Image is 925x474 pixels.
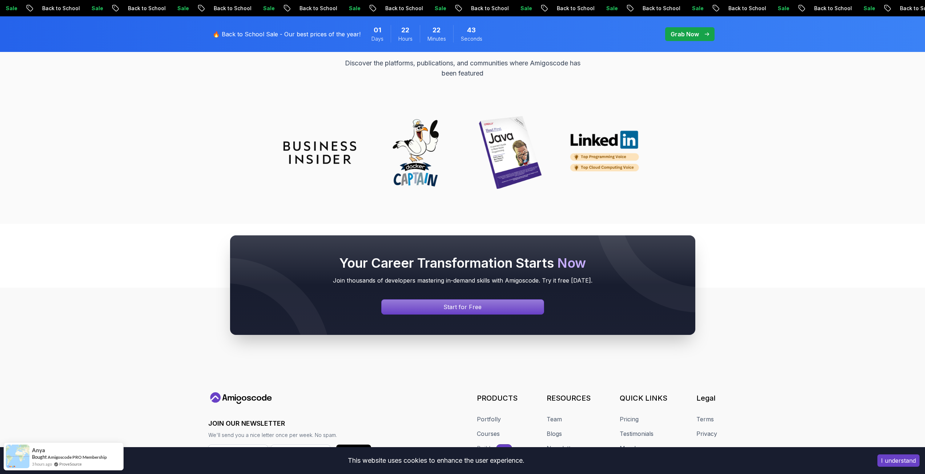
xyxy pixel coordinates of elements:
[856,5,879,12] p: Sale
[547,444,576,453] a: Newsletter
[557,255,586,271] span: Now
[620,415,639,424] a: Pricing
[336,445,371,459] button: Submit
[291,5,341,12] p: Back to School
[48,454,107,460] a: Amigoscode PRO Membership
[208,432,371,439] p: We'll send you a nice letter once per week. No spam.
[806,5,856,12] p: Back to School
[245,276,681,285] p: Join thousands of developers mastering in-demand skills with Amigoscode. Try it free [DATE].
[598,5,622,12] p: Sale
[120,5,169,12] p: Back to School
[32,447,45,453] span: Anya
[635,5,684,12] p: Back to School
[213,30,361,39] p: 🔥 Back to School Sale - Our best prices of the year!
[461,35,482,42] span: Seconds
[283,141,356,164] img: partner_insider
[32,454,47,460] span: Bought
[443,303,482,311] p: Start for Free
[547,415,562,424] a: Team
[477,429,500,438] a: Courses
[549,5,598,12] p: Back to School
[381,299,544,315] a: Signin page
[84,5,107,12] p: Sale
[379,116,451,189] img: partner_docker
[255,5,278,12] p: Sale
[32,461,52,467] span: 3 hours ago
[620,393,667,403] h3: QUICK LINKS
[245,256,681,270] h2: Your Career Transformation Starts
[770,5,793,12] p: Sale
[34,5,84,12] p: Back to School
[206,5,255,12] p: Back to School
[401,25,409,35] span: 22 Hours
[467,25,476,35] span: 43 Seconds
[512,5,536,12] p: Sale
[477,393,518,403] h3: PRODUCTS
[341,5,364,12] p: Sale
[569,130,642,175] img: partner_linkedin
[696,429,717,438] a: Privacy
[208,445,268,460] input: Name
[671,30,699,39] p: Grab Now
[547,393,591,403] h3: RESOURCES
[427,35,446,42] span: Minutes
[696,415,714,424] a: Terms
[463,5,512,12] p: Back to School
[477,415,501,424] a: Portfolly
[208,39,717,54] h2: We're Featured on
[6,445,29,468] img: provesource social proof notification image
[374,25,381,35] span: 1 Days
[499,445,510,451] p: soon
[427,5,450,12] p: Sale
[169,5,193,12] p: Sale
[341,58,585,78] p: Discover the platforms, publications, and communities where Amigoscode has been featured
[620,429,653,438] a: Testimonials
[433,25,441,35] span: 22 Minutes
[877,454,920,467] button: Accept cookies
[720,5,770,12] p: Back to School
[377,5,427,12] p: Back to School
[59,461,82,467] a: ProveSource
[371,35,383,42] span: Days
[477,444,493,453] div: Builds
[271,445,330,460] input: Email
[474,116,547,189] img: partner_java
[547,429,562,438] a: Blogs
[5,453,866,469] div: This website uses cookies to enhance the user experience.
[620,444,638,453] a: Merch
[684,5,707,12] p: Sale
[696,393,717,403] h3: Legal
[398,35,413,42] span: Hours
[208,418,371,429] h3: JOIN OUR NEWSLETTER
